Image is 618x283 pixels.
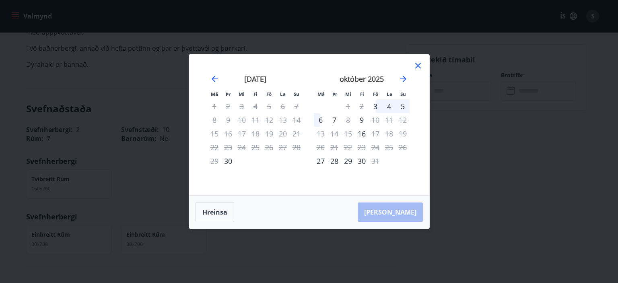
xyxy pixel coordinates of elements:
td: Not available. föstudagur, 5. september 2025 [262,99,276,113]
small: Mi [239,91,245,97]
td: Not available. fimmtudagur, 4. september 2025 [249,99,262,113]
td: Not available. föstudagur, 26. september 2025 [262,140,276,154]
small: Má [317,91,325,97]
td: Not available. sunnudagur, 7. september 2025 [290,99,303,113]
strong: [DATE] [244,74,266,84]
td: Not available. fimmtudagur, 23. október 2025 [355,140,369,154]
td: Choose laugardagur, 4. október 2025 as your check-in date. It’s available. [382,99,396,113]
div: Aðeins útritun í boði [369,154,382,168]
small: Su [400,91,406,97]
td: Not available. mánudagur, 1. september 2025 [208,99,221,113]
small: Mi [345,91,351,97]
td: Choose þriðjudagur, 30. september 2025 as your check-in date. It’s available. [221,154,235,168]
td: Not available. sunnudagur, 14. september 2025 [290,113,303,127]
td: Not available. þriðjudagur, 14. október 2025 [328,127,341,140]
td: Not available. föstudagur, 12. september 2025 [262,113,276,127]
td: Not available. föstudagur, 24. október 2025 [369,140,382,154]
td: Not available. laugardagur, 20. september 2025 [276,127,290,140]
td: Not available. sunnudagur, 26. október 2025 [396,140,410,154]
div: Aðeins innritun í boði [369,99,382,113]
td: Not available. sunnudagur, 21. september 2025 [290,127,303,140]
td: Choose fimmtudagur, 30. október 2025 as your check-in date. It’s available. [355,154,369,168]
td: Not available. miðvikudagur, 24. september 2025 [235,140,249,154]
td: Not available. sunnudagur, 12. október 2025 [396,113,410,127]
td: Not available. föstudagur, 31. október 2025 [369,154,382,168]
td: Not available. laugardagur, 11. október 2025 [382,113,396,127]
div: 6 [314,113,328,127]
small: Má [211,91,218,97]
td: Not available. mánudagur, 15. september 2025 [208,127,221,140]
td: Not available. fimmtudagur, 18. september 2025 [249,127,262,140]
div: 28 [328,154,341,168]
div: Aðeins innritun í boði [221,154,235,168]
small: La [387,91,392,97]
div: Calendar [199,64,420,186]
td: Not available. miðvikudagur, 3. september 2025 [235,99,249,113]
small: Þr [332,91,337,97]
div: Aðeins innritun í boði [355,127,369,140]
td: Not available. mánudagur, 20. október 2025 [314,140,328,154]
strong: október 2025 [340,74,384,84]
small: Fö [266,91,272,97]
td: Choose fimmtudagur, 16. október 2025 as your check-in date. It’s available. [355,127,369,140]
div: Aðeins útritun í boði [341,113,355,127]
td: Choose sunnudagur, 5. október 2025 as your check-in date. It’s available. [396,99,410,113]
td: Not available. miðvikudagur, 15. október 2025 [341,127,355,140]
small: Fi [360,91,364,97]
div: Move backward to switch to the previous month. [210,74,220,84]
td: Not available. sunnudagur, 19. október 2025 [396,127,410,140]
div: 30 [355,154,369,168]
div: Aðeins innritun í boði [355,113,369,127]
td: Not available. miðvikudagur, 22. október 2025 [341,140,355,154]
small: Fi [253,91,257,97]
td: Not available. þriðjudagur, 16. september 2025 [221,127,235,140]
div: 5 [396,99,410,113]
td: Choose mánudagur, 6. október 2025 as your check-in date. It’s available. [314,113,328,127]
td: Not available. föstudagur, 10. október 2025 [369,113,382,127]
td: Choose föstudagur, 3. október 2025 as your check-in date. It’s available. [369,99,382,113]
small: Su [294,91,299,97]
td: Not available. laugardagur, 27. september 2025 [276,140,290,154]
td: Not available. mánudagur, 22. september 2025 [208,140,221,154]
div: 29 [341,154,355,168]
td: Not available. laugardagur, 18. október 2025 [382,127,396,140]
button: Hreinsa [196,202,234,222]
div: Aðeins útritun í boði [369,127,382,140]
div: Move forward to switch to the next month. [398,74,408,84]
td: Choose miðvikudagur, 29. október 2025 as your check-in date. It’s available. [341,154,355,168]
div: 7 [328,113,341,127]
td: Not available. fimmtudagur, 2. október 2025 [355,99,369,113]
td: Not available. mánudagur, 29. september 2025 [208,154,221,168]
td: Not available. fimmtudagur, 11. september 2025 [249,113,262,127]
td: Choose mánudagur, 27. október 2025 as your check-in date. It’s available. [314,154,328,168]
td: Not available. laugardagur, 13. september 2025 [276,113,290,127]
td: Not available. miðvikudagur, 8. október 2025 [341,113,355,127]
td: Not available. laugardagur, 25. október 2025 [382,140,396,154]
small: Þr [226,91,231,97]
td: Not available. þriðjudagur, 9. september 2025 [221,113,235,127]
td: Not available. sunnudagur, 28. september 2025 [290,140,303,154]
td: Not available. laugardagur, 6. september 2025 [276,99,290,113]
div: Aðeins innritun í boði [314,154,328,168]
div: Aðeins útritun í boði [341,99,355,113]
small: Fö [373,91,378,97]
td: Not available. föstudagur, 19. september 2025 [262,127,276,140]
td: Not available. þriðjudagur, 21. október 2025 [328,140,341,154]
td: Not available. föstudagur, 17. október 2025 [369,127,382,140]
td: Not available. miðvikudagur, 10. september 2025 [235,113,249,127]
td: Not available. miðvikudagur, 1. október 2025 [341,99,355,113]
td: Not available. mánudagur, 8. september 2025 [208,113,221,127]
td: Choose þriðjudagur, 28. október 2025 as your check-in date. It’s available. [328,154,341,168]
td: Not available. fimmtudagur, 25. september 2025 [249,140,262,154]
small: La [280,91,286,97]
td: Not available. miðvikudagur, 17. september 2025 [235,127,249,140]
td: Not available. þriðjudagur, 2. september 2025 [221,99,235,113]
td: Not available. mánudagur, 13. október 2025 [314,127,328,140]
div: 4 [382,99,396,113]
div: Aðeins útritun í boði [369,113,382,127]
td: Choose fimmtudagur, 9. október 2025 as your check-in date. It’s available. [355,113,369,127]
td: Not available. þriðjudagur, 23. september 2025 [221,140,235,154]
td: Choose þriðjudagur, 7. október 2025 as your check-in date. It’s available. [328,113,341,127]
